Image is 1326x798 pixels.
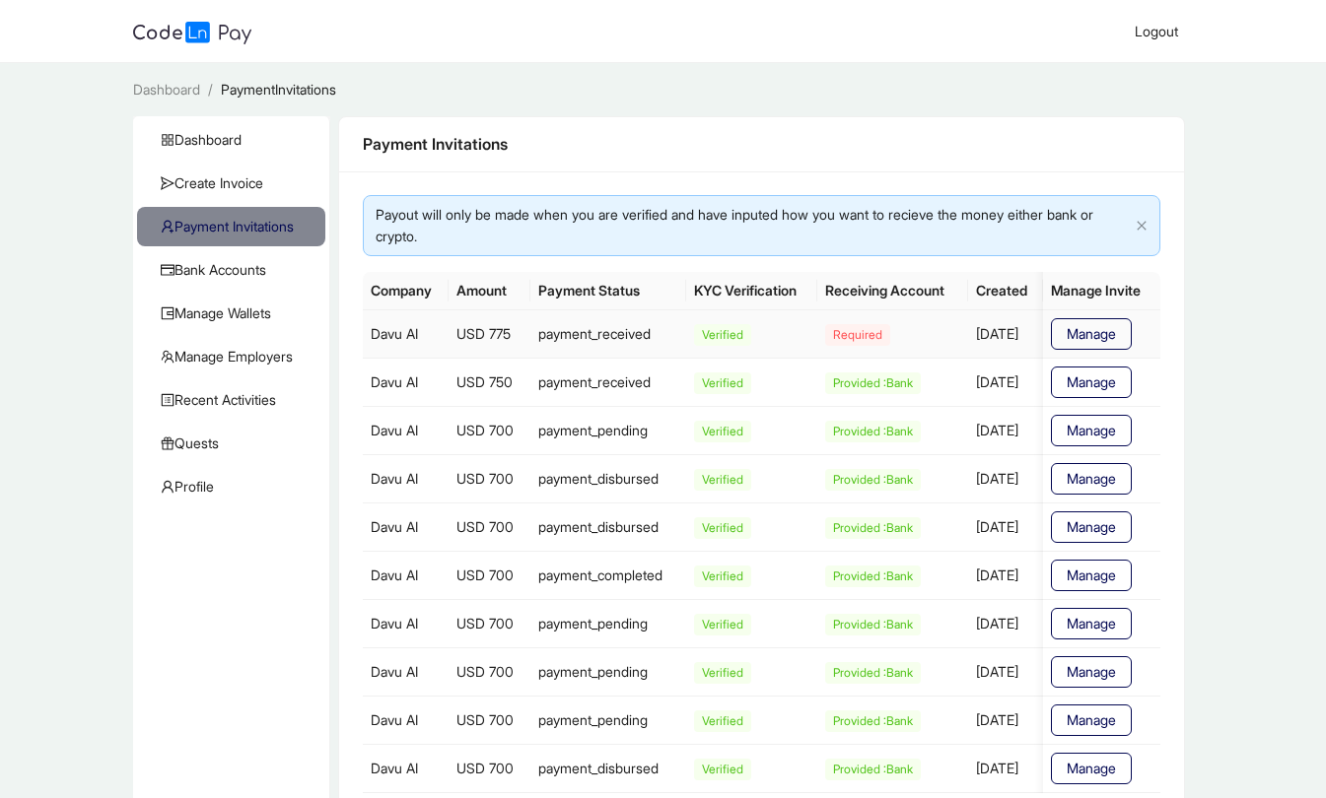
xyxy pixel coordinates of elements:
span: Required [825,324,890,346]
td: payment_received [530,358,686,406]
span: Provided :Bank [825,372,921,394]
span: Manage [1067,468,1116,490]
a: Verified [694,613,810,635]
th: Amount [449,272,529,310]
span: USD 700 [456,663,514,680]
span: Manage [1067,758,1116,779]
span: USD 700 [456,470,514,487]
a: Verified [694,516,810,539]
span: Provided :Bank [825,565,921,587]
a: Verified [694,323,810,346]
a: Verified [694,468,810,491]
span: USD 700 [456,615,514,632]
span: Verified [694,469,751,491]
span: / [208,81,213,98]
span: Manage [1067,323,1116,345]
button: Manage [1051,511,1132,543]
span: Verified [694,517,751,539]
span: Manage [1067,420,1116,441]
span: gift [161,436,174,450]
span: Manage [1067,709,1116,731]
button: Manage [1051,366,1132,398]
a: Verified [694,709,810,732]
span: Manage Employers [161,337,310,376]
span: Davu AI [371,373,418,390]
td: [DATE] [968,647,1043,696]
a: Verified [694,420,810,442]
div: Payout will only be made when you are verified and have inputed how you want to recieve the money... [376,204,1128,247]
th: Manage Invite [1043,272,1160,310]
span: USD 775 [456,325,511,342]
a: Verified [694,371,810,394]
button: Manage [1051,463,1132,495]
span: PaymentInvitations [221,81,336,98]
button: Manage [1051,318,1132,350]
span: Create Invoice [161,164,310,203]
span: USD 700 [456,518,514,535]
span: Davu AI [371,518,418,535]
td: payment_received [530,310,686,358]
span: Verified [694,421,751,442]
button: Manage [1051,704,1132,736]
span: send [161,176,174,190]
td: payment_pending [530,647,686,696]
span: Davu AI [371,760,418,776]
span: Manage Wallets [161,294,310,333]
span: Davu AI [371,470,418,487]
span: Davu AI [371,566,418,583]
span: user [161,480,174,494]
button: Manage [1051,415,1132,446]
td: payment_disbursed [530,454,686,502]
td: [DATE] [968,696,1043,744]
td: [DATE] [968,310,1043,358]
th: Payment Status [530,272,686,310]
span: Dashboard [133,81,200,98]
th: Receiving Account [817,272,968,310]
span: Davu AI [371,422,418,438]
span: USD 700 [456,760,514,776]
img: logo [133,22,251,44]
th: Company [363,272,449,310]
span: Provided :Bank [825,421,921,442]
a: Verified [694,661,810,684]
td: payment_disbursed [530,502,686,551]
a: Verified [694,758,810,780]
span: Dashboard [161,120,310,160]
td: payment_pending [530,696,686,744]
td: [DATE] [968,454,1043,502]
span: close [1136,220,1148,232]
span: Verified [694,324,751,346]
span: Manage [1067,516,1116,538]
span: USD 700 [456,422,514,438]
button: Manage [1051,753,1132,784]
span: Provided :Bank [825,517,921,539]
span: wallet [161,306,174,320]
span: Verified [694,710,751,732]
span: Manage [1067,565,1116,586]
span: credit-card [161,263,174,277]
span: Quests [161,424,310,463]
td: [DATE] [968,502,1043,551]
span: user-add [161,220,174,233]
span: Manage [1067,371,1116,393]
span: Provided :Bank [825,469,921,491]
th: KYC Verification [686,272,818,310]
td: [DATE] [968,358,1043,406]
span: Verified [694,662,751,684]
th: Created [968,272,1043,310]
button: close [1136,220,1148,233]
span: Verified [694,759,751,780]
span: Verified [694,372,751,394]
td: payment_pending [530,599,686,647]
span: Davu AI [371,711,418,728]
span: USD 750 [456,373,513,390]
td: [DATE] [968,406,1043,454]
button: Manage [1051,608,1132,639]
span: Manage [1067,661,1116,683]
span: Provided :Bank [825,662,921,684]
span: Verified [694,565,751,587]
span: Manage [1067,613,1116,634]
span: Profile [161,467,310,506]
span: Payment Invitations [161,207,310,246]
div: Payment Invitations [363,132,1160,157]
